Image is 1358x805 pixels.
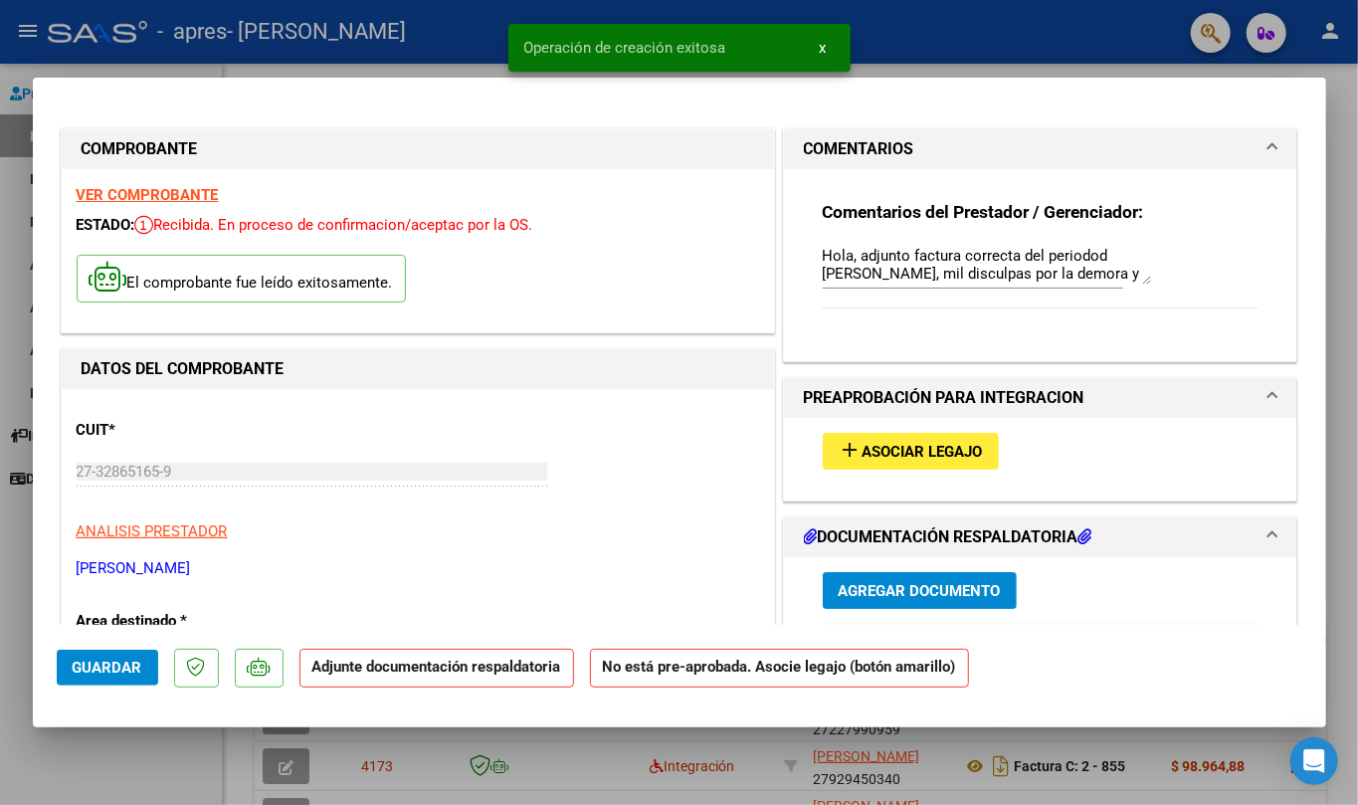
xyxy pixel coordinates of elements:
[863,443,983,461] span: Asociar Legajo
[77,255,406,303] p: El comprobante fue leído exitosamente.
[57,650,158,686] button: Guardar
[823,625,873,668] datatable-header-cell: ID
[873,625,1022,668] datatable-header-cell: Documento
[312,658,561,676] strong: Adjunte documentación respaldatoria
[784,129,1297,169] mat-expansion-panel-header: COMENTARIOS
[77,419,282,442] p: CUIT
[804,386,1084,410] h1: PREAPROBACIÓN PARA INTEGRACION
[823,433,999,470] button: Asociar Legajo
[820,39,827,57] span: x
[77,610,282,633] p: Area destinado *
[784,517,1297,557] mat-expansion-panel-header: DOCUMENTACIÓN RESPALDATORIA
[784,378,1297,418] mat-expansion-panel-header: PREAPROBACIÓN PARA INTEGRACION
[524,38,726,58] span: Operación de creación exitosa
[804,137,914,161] h1: COMENTARIOS
[784,418,1297,501] div: PREAPROBACIÓN PARA INTEGRACION
[823,572,1017,609] button: Agregar Documento
[784,169,1297,361] div: COMENTARIOS
[82,139,198,158] strong: COMPROBANTE
[1151,625,1251,668] datatable-header-cell: Subido
[839,438,863,462] mat-icon: add
[839,582,1001,600] span: Agregar Documento
[73,659,142,677] span: Guardar
[77,216,135,234] span: ESTADO:
[77,557,759,580] p: [PERSON_NAME]
[1022,625,1151,668] datatable-header-cell: Usuario
[77,522,228,540] span: ANALISIS PRESTADOR
[1290,737,1338,785] div: Open Intercom Messenger
[823,202,1144,222] strong: Comentarios del Prestador / Gerenciador:
[590,649,969,688] strong: No está pre-aprobada. Asocie legajo (botón amarillo)
[804,525,1092,549] h1: DOCUMENTACIÓN RESPALDATORIA
[804,30,843,66] button: x
[135,216,533,234] span: Recibida. En proceso de confirmacion/aceptac por la OS.
[77,186,219,204] a: VER COMPROBANTE
[82,359,285,378] strong: DATOS DEL COMPROBANTE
